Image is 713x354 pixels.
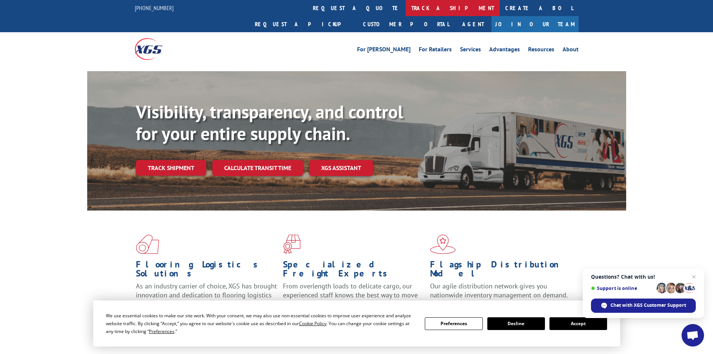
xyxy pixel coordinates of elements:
[149,328,174,335] span: Preferences
[425,317,482,330] button: Preferences
[136,100,403,145] b: Visibility, transparency, and control for your entire supply chain.
[283,235,301,254] img: xgs-icon-focused-on-flooring-red
[106,312,416,335] div: We use essential cookies to make our site work. With your consent, we may also use non-essential ...
[135,4,174,12] a: [PHONE_NUMBER]
[682,324,704,347] div: Open chat
[563,46,579,55] a: About
[610,302,686,309] span: Chat with XGS Customer Support
[528,46,554,55] a: Resources
[689,272,698,281] span: Close chat
[455,16,491,32] a: Agent
[136,160,206,176] a: Track shipment
[430,235,456,254] img: xgs-icon-flagship-distribution-model-red
[549,317,607,330] button: Accept
[299,320,326,327] span: Cookie Policy
[309,160,373,176] a: XGS ASSISTANT
[136,235,159,254] img: xgs-icon-total-supply-chain-intelligence-red
[430,260,572,282] h1: Flagship Distribution Model
[93,300,620,347] div: Cookie Consent Prompt
[419,46,452,55] a: For Retailers
[212,160,303,176] a: Calculate transit time
[357,46,411,55] a: For [PERSON_NAME]
[591,274,696,280] span: Questions? Chat with us!
[249,16,357,32] a: Request a pickup
[136,260,277,282] h1: Flooring Logistics Solutions
[283,260,424,282] h1: Specialized Freight Experts
[489,46,520,55] a: Advantages
[357,16,455,32] a: Customer Portal
[136,282,277,308] span: As an industry carrier of choice, XGS has brought innovation and dedication to flooring logistics...
[283,282,424,315] p: From overlength loads to delicate cargo, our experienced staff knows the best way to move your fr...
[591,285,654,291] span: Support is online
[591,299,696,313] div: Chat with XGS Customer Support
[430,282,568,299] span: Our agile distribution network gives you nationwide inventory management on demand.
[487,317,545,330] button: Decline
[460,46,481,55] a: Services
[491,16,579,32] a: Join Our Team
